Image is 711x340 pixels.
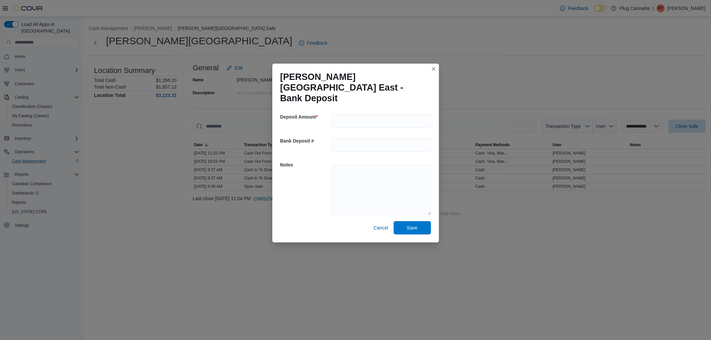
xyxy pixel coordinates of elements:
h5: Deposit Amount [280,110,330,124]
button: Save [394,221,431,234]
span: Cancel [374,224,388,231]
button: Cancel [371,221,391,234]
span: Save [407,224,418,231]
h1: [PERSON_NAME][GEOGRAPHIC_DATA] East - Bank Deposit [280,72,426,104]
button: Closes this modal window [430,65,438,73]
h5: Bank Deposit # [280,134,330,148]
h5: Notes [280,158,330,171]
